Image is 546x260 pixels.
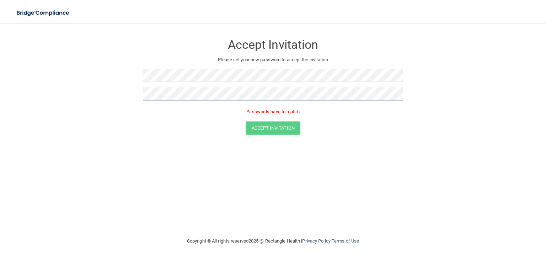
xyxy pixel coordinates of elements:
[143,230,403,253] div: Copyright © All rights reserved 2025 @ Rectangle Health | |
[423,213,537,241] iframe: Drift Widget Chat Controller
[143,108,403,116] p: Passwords have to match
[11,6,76,20] img: bridge_compliance_login_screen.278c3ca4.svg
[332,238,359,244] a: Terms of Use
[246,121,300,135] button: Accept Invitation
[149,56,397,64] p: Please set your new password to accept the invitation
[302,238,330,244] a: Privacy Policy
[143,38,403,51] h3: Accept Invitation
